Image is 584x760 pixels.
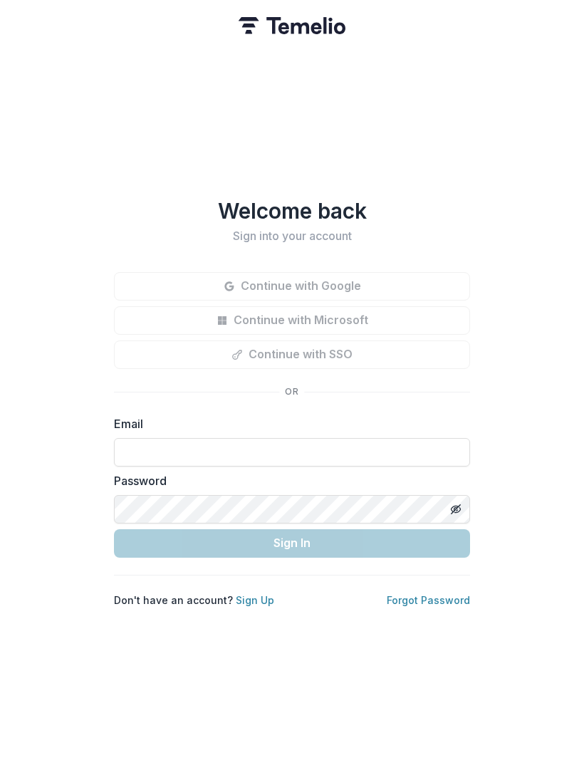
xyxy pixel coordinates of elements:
[114,272,470,301] button: Continue with Google
[239,17,345,34] img: Temelio
[387,594,470,606] a: Forgot Password
[114,593,274,608] p: Don't have an account?
[114,306,470,335] button: Continue with Microsoft
[114,340,470,369] button: Continue with SSO
[114,229,470,243] h2: Sign into your account
[114,529,470,558] button: Sign In
[114,472,462,489] label: Password
[236,594,274,606] a: Sign Up
[444,498,467,521] button: Toggle password visibility
[114,415,462,432] label: Email
[114,198,470,224] h1: Welcome back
